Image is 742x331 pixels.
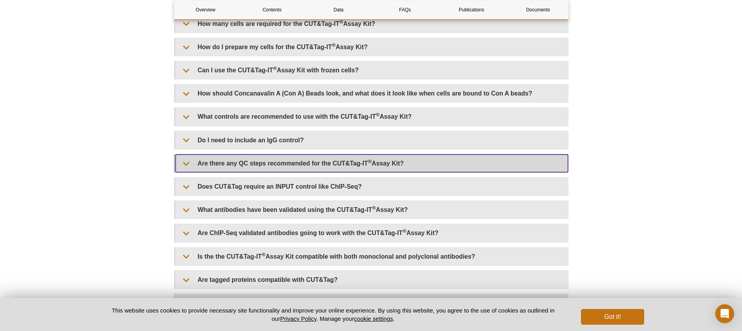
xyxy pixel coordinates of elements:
summary: Are ChIP-Seq validated antibodies going to work with the CUT&Tag-IT®Assay Kit? [176,224,568,242]
summary: Are tagged proteins compatible with CUT&Tag? [176,271,568,289]
summary: Are there any QC steps recommended for the CUT&Tag-IT®Assay Kit? [176,154,568,172]
sup: ® [339,18,343,24]
button: cookie settings [354,315,393,322]
summary: What antibodies have been validated using the CUT&Tag-IT®Assay Kit? [176,201,568,219]
a: FAQs [374,0,436,19]
a: Data [307,0,370,19]
button: Got it! [581,309,644,325]
a: Publications [440,0,503,19]
a: Contents [241,0,303,19]
summary: How do I prepare my cells for the CUT&Tag-IT®Assay Kit? [176,38,568,56]
sup: ® [273,65,277,71]
summary: Can the standard Active Motif Spike-In Normalization be used for the CUT&Tag-IT®Assay Kit? [176,294,568,312]
summary: How many cells are required for the CUT&Tag-IT®Assay Kit? [176,15,568,33]
summary: Is the the CUT&Tag-IT®Assay Kit compatible with both monoclonal and polyclonal antibodies? [176,248,568,265]
sup: ® [403,228,407,234]
summary: Can I use the CUT&Tag-IT®Assay Kit with frozen cells? [176,61,568,79]
sup: ® [368,158,372,164]
a: Documents [507,0,569,19]
summary: Does CUT&Tag require an INPUT control like ChIP-Seq? [176,178,568,195]
sup: ® [376,112,380,118]
sup: ® [262,251,266,257]
summary: What controls are recommended to use with the CUT&Tag-IT®Assay Kit? [176,108,568,125]
summary: Do I need to include an IgG control? [176,131,568,149]
summary: How should Concanavalin A (Con A) Beads look, and what does it look like when cells are bound to ... [176,85,568,102]
div: Open Intercom Messenger [715,304,734,323]
sup: ® [332,42,336,48]
a: Privacy Policy [280,315,316,322]
p: This website uses cookies to provide necessary site functionality and improve your online experie... [98,306,568,323]
sup: ® [372,205,376,211]
a: Overview [174,0,237,19]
